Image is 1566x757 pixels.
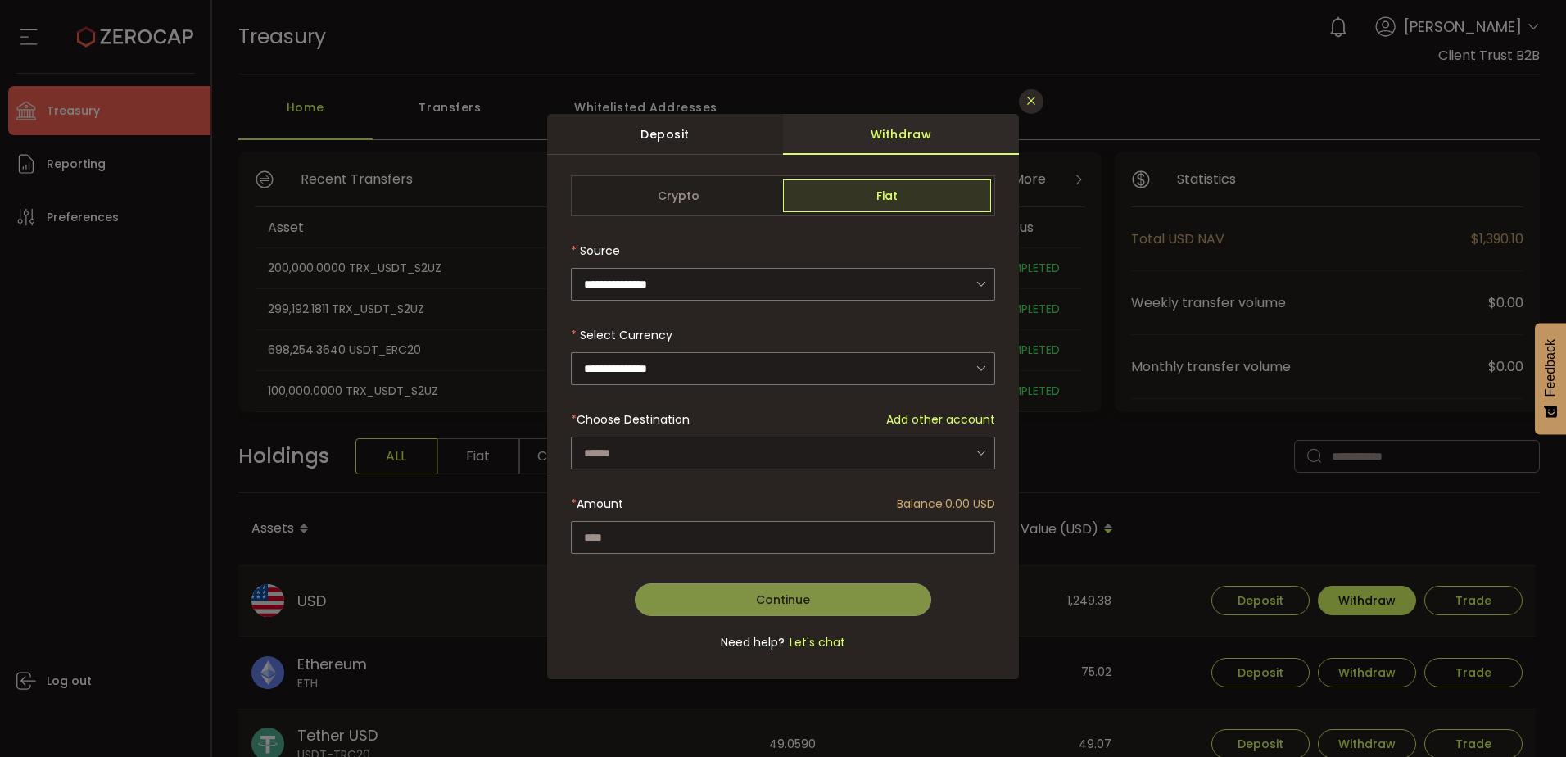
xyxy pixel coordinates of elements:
[575,179,783,212] span: Crypto
[1535,323,1566,434] button: Feedback - Show survey
[783,179,991,212] span: Fiat
[721,634,785,651] span: Need help?
[756,592,810,608] span: Continue
[577,411,690,428] span: Choose Destination
[1543,339,1558,397] span: Feedback
[785,634,845,651] span: Let's chat
[783,114,1019,155] div: Withdraw
[577,496,623,512] span: Amount
[547,114,783,155] div: Deposit
[635,583,932,616] button: Continue
[897,496,945,512] span: Balance:
[571,243,620,259] label: Source
[547,114,1019,679] div: dialog
[945,496,995,512] span: 0.00 USD
[1484,678,1566,757] iframe: Chat Widget
[886,411,995,428] span: Add other account
[571,327,672,343] label: Select Currency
